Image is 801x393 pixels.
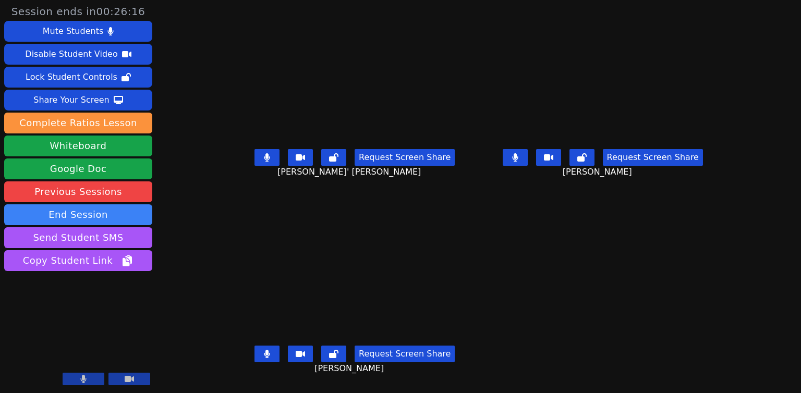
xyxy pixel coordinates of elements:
button: Complete Ratios Lesson [4,113,152,133]
span: Session ends in [11,4,145,19]
button: Whiteboard [4,136,152,156]
button: Request Screen Share [603,149,703,166]
button: Disable Student Video [4,44,152,65]
div: Disable Student Video [25,46,117,63]
button: End Session [4,204,152,225]
time: 00:26:16 [96,5,145,18]
span: [PERSON_NAME] [563,166,635,178]
a: Google Doc [4,158,152,179]
button: Lock Student Controls [4,67,152,88]
button: Send Student SMS [4,227,152,248]
button: Request Screen Share [355,149,455,166]
span: [PERSON_NAME]' [PERSON_NAME] [277,166,423,178]
button: Copy Student Link [4,250,152,271]
button: Request Screen Share [355,346,455,362]
div: Share Your Screen [33,92,110,108]
span: Copy Student Link [23,253,133,268]
a: Previous Sessions [4,181,152,202]
button: Mute Students [4,21,152,42]
button: Share Your Screen [4,90,152,110]
div: Lock Student Controls [26,69,117,85]
span: [PERSON_NAME] [314,362,386,375]
div: Mute Students [43,23,103,40]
